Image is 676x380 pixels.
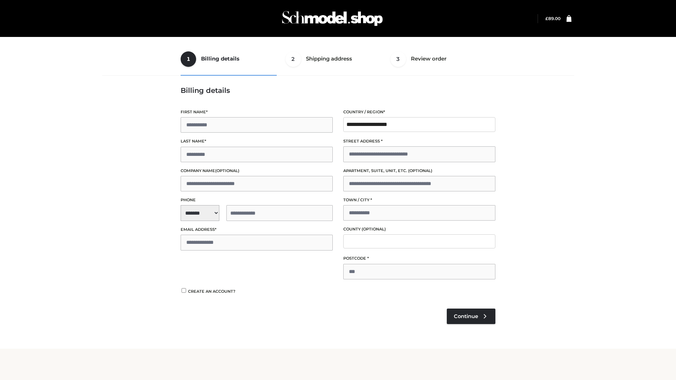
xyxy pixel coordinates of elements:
[181,226,333,233] label: Email address
[362,227,386,232] span: (optional)
[408,168,432,173] span: (optional)
[343,226,495,233] label: County
[454,313,478,319] span: Continue
[447,309,495,324] a: Continue
[215,168,239,173] span: (optional)
[343,255,495,262] label: Postcode
[181,86,495,95] h3: Billing details
[181,138,333,145] label: Last name
[188,289,236,294] span: Create an account?
[280,5,385,32] img: Schmodel Admin 964
[181,288,187,293] input: Create an account?
[545,16,561,21] a: £89.00
[181,197,333,203] label: Phone
[181,167,333,174] label: Company name
[343,197,495,203] label: Town / City
[181,109,333,115] label: First name
[545,16,548,21] span: £
[343,167,495,174] label: Apartment, suite, unit, etc.
[343,138,495,145] label: Street address
[343,109,495,115] label: Country / Region
[545,16,561,21] bdi: 89.00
